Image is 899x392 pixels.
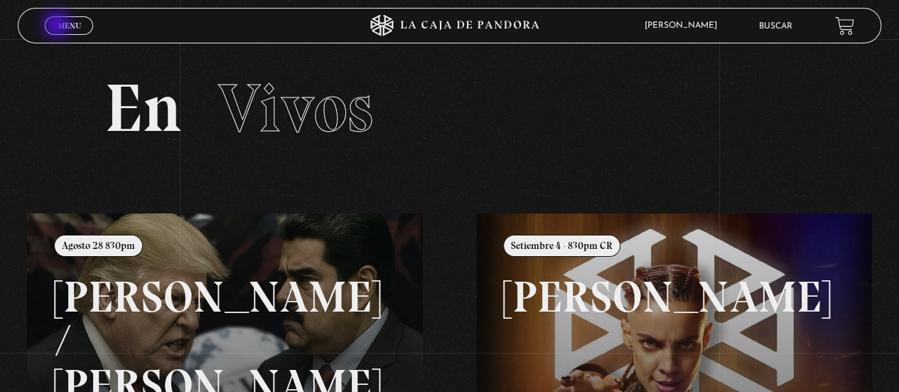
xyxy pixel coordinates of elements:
h2: En [104,75,795,142]
span: Vivos [218,68,373,149]
span: Cerrar [53,33,86,43]
a: View your shopping cart [835,16,854,36]
span: Menu [58,21,81,30]
span: [PERSON_NAME] [637,21,731,30]
a: Buscar [759,22,792,31]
